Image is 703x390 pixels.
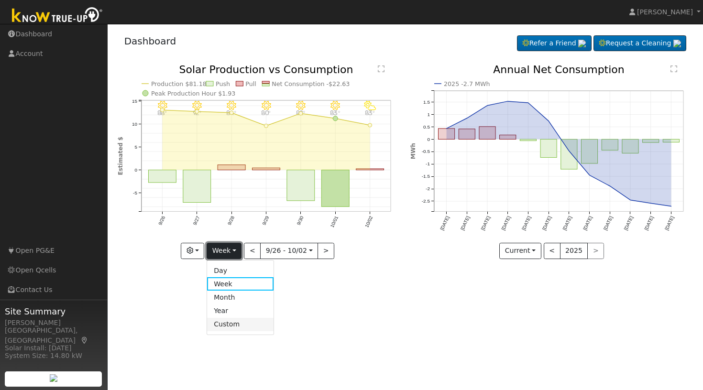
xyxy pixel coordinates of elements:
[207,243,242,259] button: Week
[520,140,537,141] rect: onclick=""
[588,173,592,177] circle: onclick=""
[410,143,417,160] text: MWh
[422,199,430,204] text: -2.5
[567,149,571,153] circle: onclick=""
[622,140,638,153] rect: onclick=""
[134,144,137,150] text: 5
[663,140,680,142] rect: onclick=""
[480,215,491,231] text: [DATE]
[362,110,378,116] p: 83°
[5,343,102,353] div: Solar Install: [DATE]
[444,80,490,87] text: 2025 -2.7 MWh
[244,243,261,259] button: <
[296,215,304,226] text: 9/30
[670,205,673,208] circle: onclick=""
[148,170,176,183] rect: onclick=""
[378,65,384,73] text: 
[547,119,550,123] circle: onclick=""
[485,104,489,108] circle: onclick=""
[261,215,270,226] text: 9/29
[459,129,475,140] rect: onclick=""
[188,110,205,116] p: 92°
[261,101,271,110] i: 9/29 - Clear
[230,111,233,115] circle: onclick=""
[643,140,659,143] rect: onclick=""
[423,124,430,130] text: 0.5
[664,215,675,231] text: [DATE]
[160,108,164,112] circle: onclick=""
[540,140,557,158] rect: onclick=""
[207,291,274,304] a: Month
[50,374,57,382] img: retrieve
[628,198,632,202] circle: onclick=""
[223,110,240,116] p: 84°
[321,170,349,207] rect: onclick=""
[117,137,124,175] text: Estimated $
[439,129,455,139] rect: onclick=""
[578,40,586,47] img: retrieve
[364,101,376,110] i: 10/02 - PartlyCloudy
[460,215,471,231] text: [DATE]
[499,243,541,259] button: Current
[330,101,340,110] i: 10/01 - Clear
[151,80,207,87] text: Production $81.18
[245,80,256,87] text: Pull
[132,98,137,104] text: 15
[134,167,137,173] text: 0
[603,215,614,231] text: [DATE]
[426,162,430,167] text: -1
[422,149,430,154] text: -0.5
[560,243,588,259] button: 2025
[179,64,353,76] text: Solar Production vs Consumption
[5,305,102,318] span: Site Summary
[445,127,449,130] circle: onclick=""
[133,190,137,195] text: -5
[5,318,102,328] div: [PERSON_NAME]
[296,101,306,110] i: 9/30 - Clear
[258,110,275,116] p: 80°
[207,264,274,277] a: Day
[216,80,230,87] text: Push
[644,215,655,231] text: [DATE]
[132,121,137,127] text: 10
[427,112,430,117] text: 1
[649,202,653,206] circle: onclick=""
[500,135,516,140] rect: onclick=""
[192,215,200,226] text: 9/27
[517,35,592,52] a: Refer a Friend
[157,101,167,110] i: 9/26 - Clear
[501,215,512,231] text: [DATE]
[527,101,530,105] circle: onclick=""
[582,140,598,164] rect: onclick=""
[541,215,552,231] text: [DATE]
[608,184,612,188] circle: onclick=""
[151,90,236,97] text: Peak Production Hour $1.93
[465,117,469,120] circle: onclick=""
[157,215,166,226] text: 9/26
[423,99,430,105] text: 1.5
[218,165,245,170] rect: onclick=""
[329,215,339,228] text: 10/01
[582,215,593,231] text: [DATE]
[264,124,268,128] circle: onclick=""
[272,80,350,87] text: Net Consumption -$22.63
[183,170,210,203] rect: onclick=""
[602,140,618,151] rect: onclick=""
[292,110,309,116] p: 82°
[192,101,202,110] i: 9/27 - Clear
[260,243,318,259] button: 9/26 - 10/02
[207,277,274,291] a: Week
[356,169,384,170] rect: onclick=""
[426,186,430,192] text: -2
[521,215,532,231] text: [DATE]
[506,99,510,103] circle: onclick=""
[479,127,495,139] rect: onclick=""
[562,215,573,231] text: [DATE]
[287,170,315,201] rect: onclick=""
[5,325,102,346] div: [GEOGRAPHIC_DATA], [GEOGRAPHIC_DATA]
[5,351,102,361] div: System Size: 14.80 kW
[124,35,176,47] a: Dashboard
[207,318,274,331] a: Custom
[637,8,693,16] span: [PERSON_NAME]
[333,116,338,121] circle: onclick=""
